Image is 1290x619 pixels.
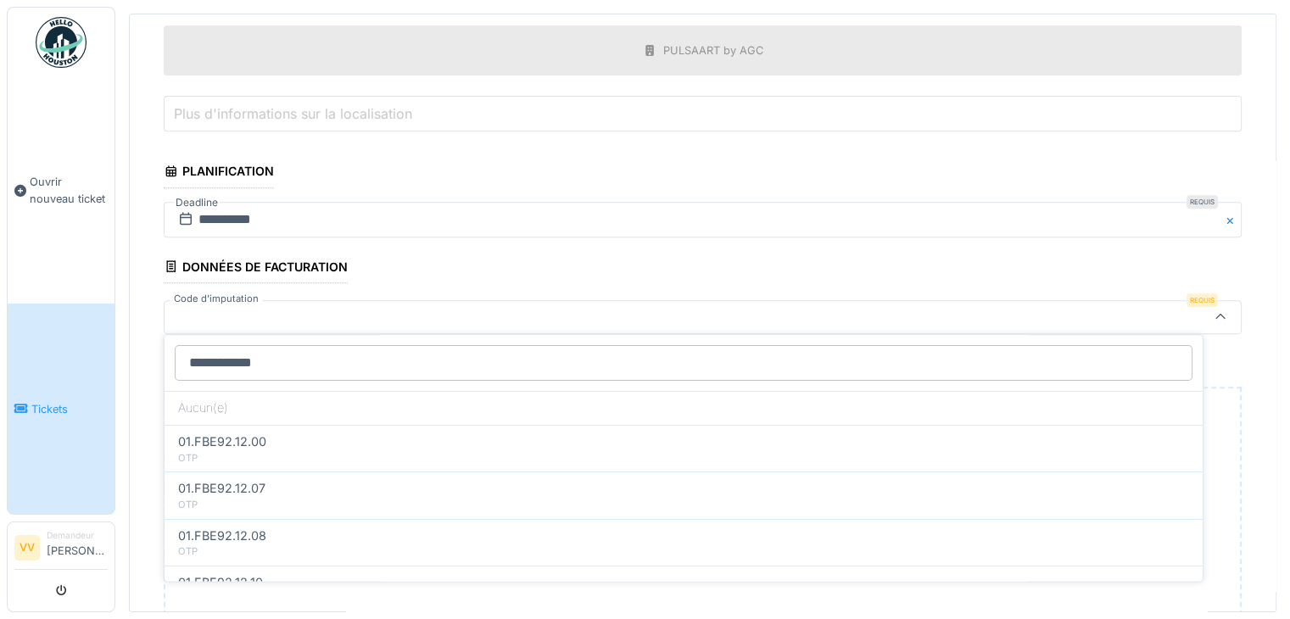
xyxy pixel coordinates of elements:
[165,391,1203,425] div: Aucun(e)
[178,574,263,593] span: 01.FBE92.12.10
[36,17,87,68] img: Badge_color-CXgf-gQk.svg
[663,42,763,59] div: PULSAART by AGC
[14,529,108,570] a: VV Demandeur[PERSON_NAME]
[47,529,108,542] div: Demandeur
[31,401,108,417] span: Tickets
[1187,195,1218,209] div: Requis
[178,498,1189,512] div: OTP
[8,77,114,304] a: Ouvrir nouveau ticket
[174,193,220,212] label: Deadline
[170,292,262,306] label: Code d'imputation
[8,304,114,514] a: Tickets
[30,174,108,206] span: Ouvrir nouveau ticket
[47,529,108,566] li: [PERSON_NAME]
[14,535,40,560] li: VV
[1223,202,1242,237] button: Close
[164,254,348,283] div: Données de facturation
[178,451,1189,466] div: OTP
[178,545,1189,560] div: OTP
[1187,293,1218,307] div: Requis
[170,103,416,124] label: Plus d'informations sur la localisation
[178,480,265,499] span: 01.FBE92.12.07
[164,159,274,187] div: Planification
[178,527,266,545] span: 01.FBE92.12.08
[178,432,266,451] span: 01.FBE92.12.00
